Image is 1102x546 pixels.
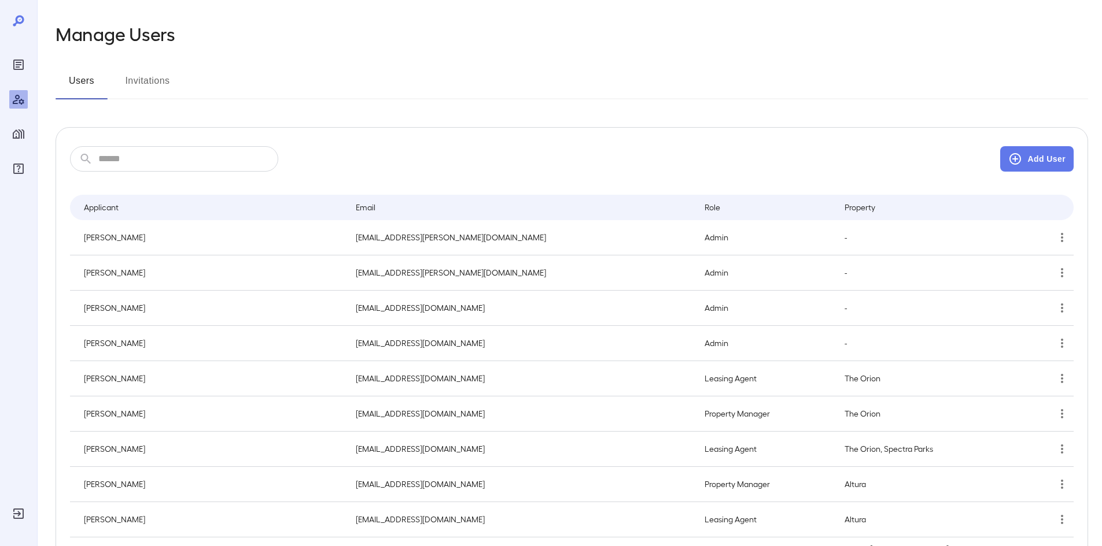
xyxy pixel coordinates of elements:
[695,195,835,220] th: Role
[356,408,686,419] p: [EMAIL_ADDRESS][DOMAIN_NAME]
[845,302,1010,314] p: -
[705,337,826,349] p: Admin
[9,55,28,74] div: Reports
[356,514,686,525] p: [EMAIL_ADDRESS][DOMAIN_NAME]
[84,514,337,525] p: [PERSON_NAME]
[1000,146,1074,172] button: Add User
[705,302,826,314] p: Admin
[70,195,347,220] th: Applicant
[84,302,337,314] p: [PERSON_NAME]
[845,408,1010,419] p: The Orion
[56,72,108,99] button: Users
[84,337,337,349] p: [PERSON_NAME]
[84,373,337,384] p: [PERSON_NAME]
[84,267,337,278] p: [PERSON_NAME]
[705,408,826,419] p: Property Manager
[84,478,337,490] p: [PERSON_NAME]
[705,267,826,278] p: Admin
[9,504,28,523] div: Log Out
[845,514,1010,525] p: Altura
[845,232,1010,243] p: -
[9,125,28,143] div: Manage Properties
[705,232,826,243] p: Admin
[9,90,28,109] div: Manage Users
[845,443,1010,455] p: The Orion, Spectra Parks
[845,373,1010,384] p: The Orion
[84,443,337,455] p: [PERSON_NAME]
[705,514,826,525] p: Leasing Agent
[84,232,337,243] p: [PERSON_NAME]
[845,267,1010,278] p: -
[356,373,686,384] p: [EMAIL_ADDRESS][DOMAIN_NAME]
[9,159,28,178] div: FAQ
[705,373,826,384] p: Leasing Agent
[845,478,1010,490] p: Altura
[835,195,1019,220] th: Property
[356,267,686,278] p: [EMAIL_ADDRESS][PERSON_NAME][DOMAIN_NAME]
[356,478,686,490] p: [EMAIL_ADDRESS][DOMAIN_NAME]
[84,408,337,419] p: [PERSON_NAME]
[356,302,686,314] p: [EMAIL_ADDRESS][DOMAIN_NAME]
[356,337,686,349] p: [EMAIL_ADDRESS][DOMAIN_NAME]
[356,443,686,455] p: [EMAIL_ADDRESS][DOMAIN_NAME]
[121,72,174,99] button: Invitations
[56,23,175,44] h2: Manage Users
[845,337,1010,349] p: -
[705,443,826,455] p: Leasing Agent
[356,232,686,243] p: [EMAIL_ADDRESS][PERSON_NAME][DOMAIN_NAME]
[347,195,695,220] th: Email
[705,478,826,490] p: Property Manager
